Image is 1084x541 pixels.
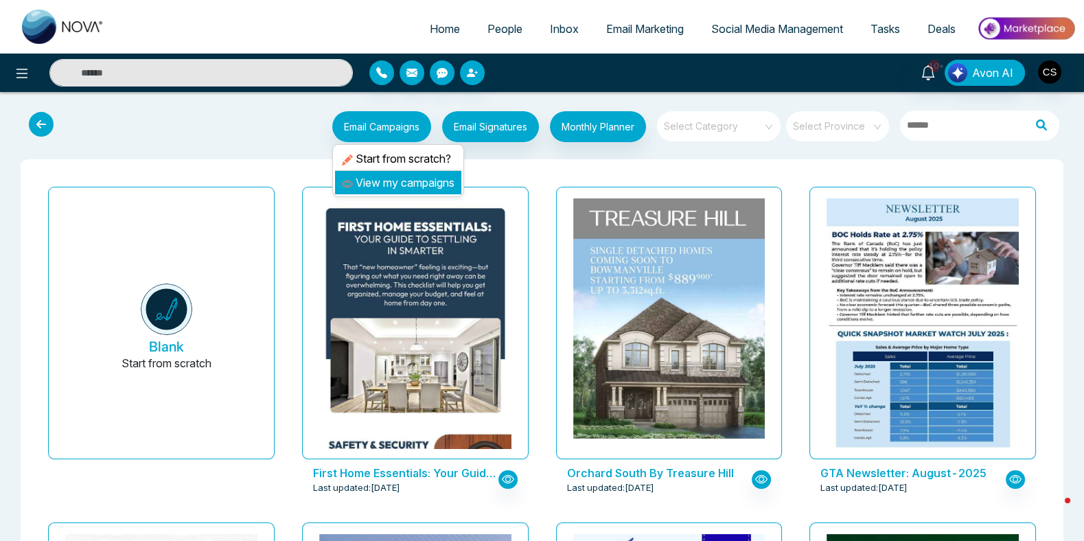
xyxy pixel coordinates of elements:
[914,16,969,42] a: Deals
[567,481,654,495] span: Last updated: [DATE]
[948,63,967,82] img: Lead Flow
[945,60,1025,86] button: Avon AI
[536,16,592,42] a: Inbox
[1037,494,1070,527] iframe: Intercom live chat
[332,111,431,142] button: Email Campaigns
[149,338,184,355] h5: Blank
[550,22,579,36] span: Inbox
[313,481,400,495] span: Last updated: [DATE]
[927,22,956,36] span: Deals
[416,16,474,42] a: Home
[606,22,684,36] span: Email Marketing
[870,22,900,36] span: Tasks
[820,481,908,495] span: Last updated: [DATE]
[857,16,914,42] a: Tasks
[539,111,646,146] a: Monthly Planner
[592,16,697,42] a: Email Marketing
[431,111,539,146] a: Email Signatures
[430,22,460,36] span: Home
[567,465,751,481] p: Orchard South By Treasure Hill
[972,65,1013,81] span: Avon AI
[474,16,536,42] a: People
[71,198,263,459] button: BlankStart from scratch
[487,22,522,36] span: People
[697,16,857,42] a: Social Media Management
[912,60,945,84] a: 10+
[928,60,941,72] span: 10+
[711,22,843,36] span: Social Media Management
[313,465,497,481] p: First Home Essentials: Your Guide to Settling In Smarter
[820,465,1004,481] p: GTA Newsletter: August-2025
[321,119,431,133] a: Email Campaigns
[141,284,192,335] img: novacrm
[122,355,211,388] p: Start from scratch
[22,10,104,44] img: Nova CRM Logo
[976,13,1076,44] img: Market-place.gif
[342,176,454,189] a: View my campaigns
[335,147,461,171] li: Start from scratch?
[1038,60,1061,84] img: User Avatar
[550,111,646,142] button: Monthly Planner
[442,111,539,142] button: Email Signatures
